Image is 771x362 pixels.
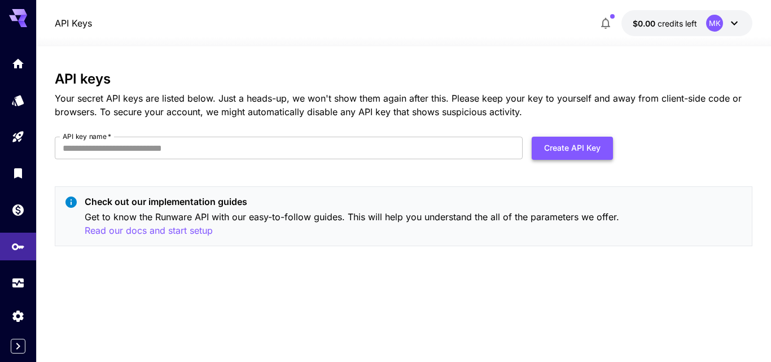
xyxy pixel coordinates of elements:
div: API Keys [11,236,25,250]
div: Home [11,56,25,71]
p: Get to know the Runware API with our easy-to-follow guides. This will help you understand the all... [85,210,743,238]
h3: API keys [55,71,753,87]
a: API Keys [55,16,92,30]
div: Library [11,166,25,180]
nav: breadcrumb [55,16,92,30]
div: Models [11,93,25,107]
span: credits left [658,19,697,28]
span: $0.00 [633,19,658,28]
div: Settings [11,309,25,323]
button: Read our docs and start setup [85,224,213,238]
div: $0.00 [633,18,697,29]
div: Wallet [11,203,25,217]
label: API key name [63,132,111,141]
button: Create API Key [532,137,613,160]
p: Your secret API keys are listed below. Just a heads-up, we won't show them again after this. Plea... [55,91,753,119]
p: Check out our implementation guides [85,195,743,208]
button: Expand sidebar [11,339,25,354]
div: Playground [11,130,25,144]
button: $0.00MK [621,10,752,36]
div: Usage [11,276,25,290]
div: MK [706,15,723,32]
